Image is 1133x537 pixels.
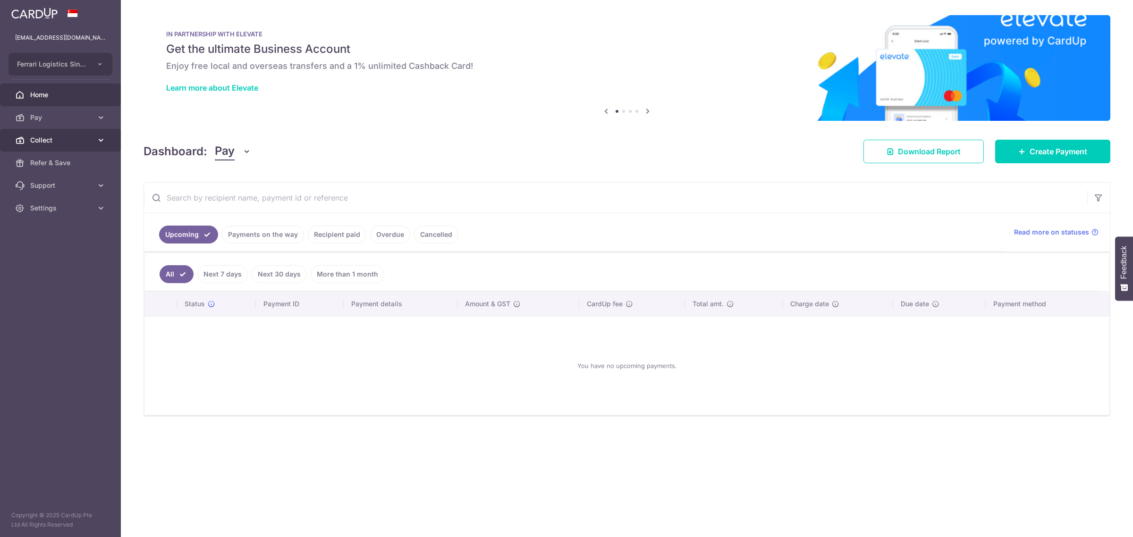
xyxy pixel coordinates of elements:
[587,299,623,309] span: CardUp fee
[160,265,194,283] a: All
[308,226,366,243] a: Recipient paid
[30,135,93,145] span: Collect
[1115,236,1133,301] button: Feedback - Show survey
[901,299,929,309] span: Due date
[11,8,58,19] img: CardUp
[465,299,510,309] span: Amount & GST
[156,324,1098,407] div: You have no upcoming payments.
[344,292,457,316] th: Payment details
[1014,227,1099,237] a: Read more on statuses
[15,33,106,42] p: [EMAIL_ADDRESS][DOMAIN_NAME]
[144,183,1087,213] input: Search by recipient name, payment id or reference
[185,299,205,309] span: Status
[159,226,218,243] a: Upcoming
[252,265,307,283] a: Next 30 days
[414,226,458,243] a: Cancelled
[790,299,829,309] span: Charge date
[986,292,1109,316] th: Payment method
[30,181,93,190] span: Support
[30,203,93,213] span: Settings
[144,143,207,160] h4: Dashboard:
[21,7,41,15] span: Help
[370,226,410,243] a: Overdue
[215,143,235,160] span: Pay
[1120,246,1128,279] span: Feedback
[166,42,1088,57] h5: Get the ultimate Business Account
[215,143,251,160] button: Pay
[222,226,304,243] a: Payments on the way
[311,265,384,283] a: More than 1 month
[144,15,1110,121] img: Renovation banner
[8,53,112,76] button: Ferrari Logistics Singapore Pte Ltd
[1030,146,1087,157] span: Create Payment
[17,59,87,69] span: Ferrari Logistics Singapore Pte Ltd
[166,60,1088,72] h6: Enjoy free local and overseas transfers and a 1% unlimited Cashback Card!
[693,299,724,309] span: Total amt.
[1014,227,1089,237] span: Read more on statuses
[166,30,1088,38] p: IN PARTNERSHIP WITH ELEVATE
[863,140,984,163] a: Download Report
[197,265,248,283] a: Next 7 days
[995,140,1110,163] a: Create Payment
[30,158,93,168] span: Refer & Save
[256,292,344,316] th: Payment ID
[166,83,258,92] a: Learn more about Elevate
[30,90,93,100] span: Home
[30,113,93,122] span: Pay
[898,146,961,157] span: Download Report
